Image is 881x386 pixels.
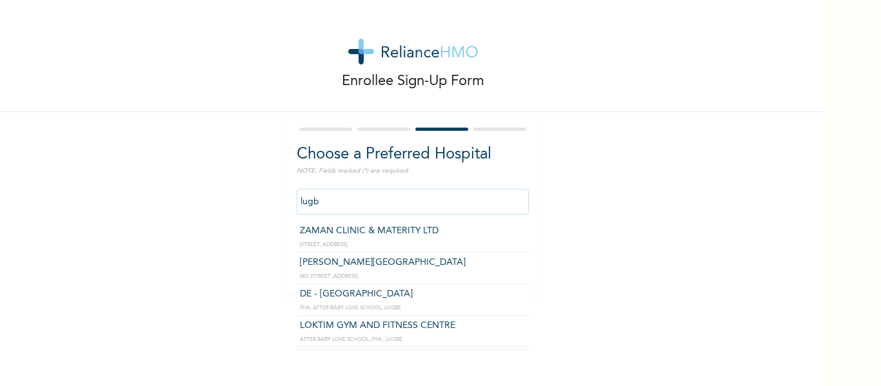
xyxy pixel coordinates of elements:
[300,224,526,238] p: ZAMAN CLINIC & MATERITY LTD
[348,39,478,64] img: logo
[342,71,484,92] p: Enrollee Sign-Up Form
[300,287,526,301] p: DE - [GEOGRAPHIC_DATA]
[300,241,526,249] p: [STREET_ADDRESS].
[300,273,526,280] p: NO. [STREET_ADDRESS]
[297,143,529,166] h2: Choose a Preferred Hospital
[300,304,526,312] p: FHA, AFTER BABY LOVE SCHOOL, LUGBE
[300,319,526,333] p: LOKTIM GYM AND FITNESS CENTRE
[297,166,529,176] p: NOTE: Fields marked (*) are required
[300,336,526,343] p: AFTER BABY LOVE SCHOOL, FHA , LUGBE
[297,189,529,215] input: Search by name, address or governorate
[300,256,526,269] p: [PERSON_NAME][GEOGRAPHIC_DATA]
